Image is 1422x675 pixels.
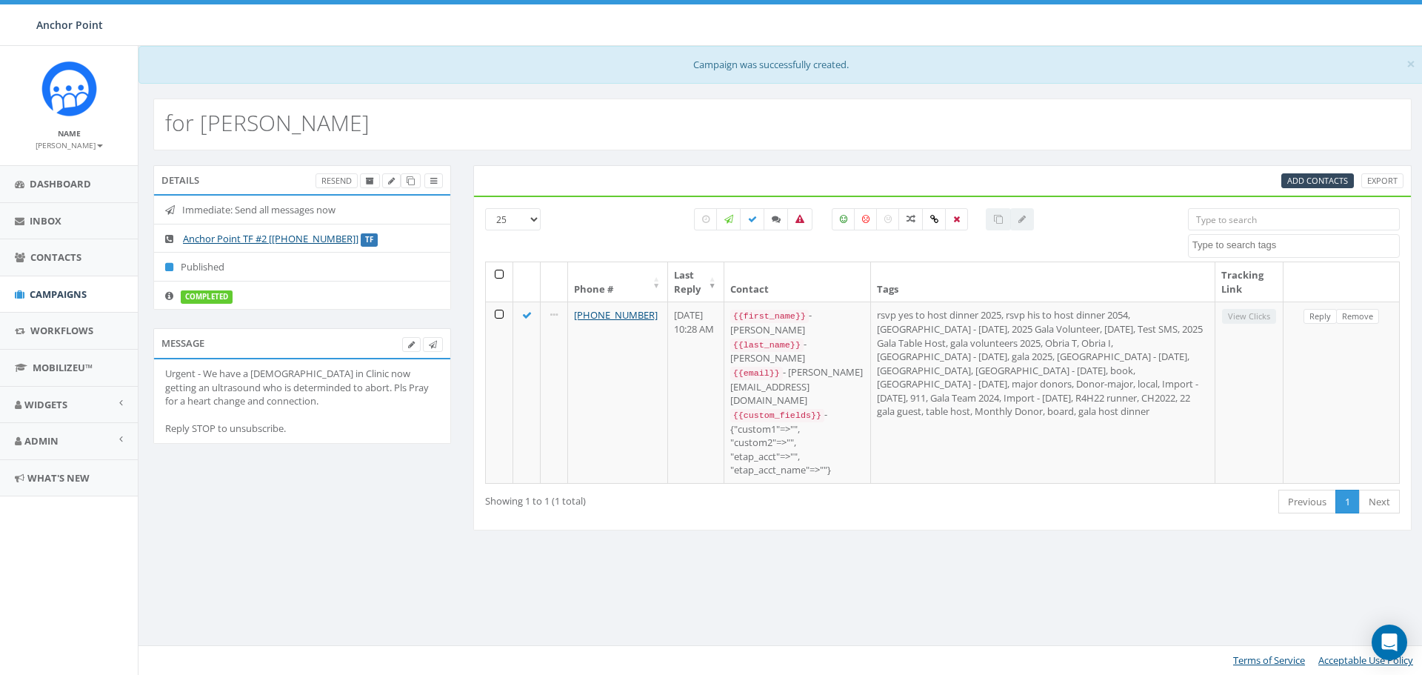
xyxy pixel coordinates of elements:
[41,61,97,116] img: Rally_platform_Icon_1.png
[730,337,864,365] div: - [PERSON_NAME]
[694,208,718,230] label: Pending
[1303,309,1337,325] a: Reply
[730,365,864,408] div: - [PERSON_NAME][EMAIL_ADDRESS][DOMAIN_NAME]
[36,18,103,32] span: Anchor Point
[30,250,81,264] span: Contacts
[1281,173,1354,189] a: Add Contacts
[854,208,878,230] label: Negative
[429,339,437,350] span: Send Test Message
[730,367,783,380] code: {{email}}
[407,175,415,186] span: Clone Campaign
[366,175,374,186] span: Archive Campaign
[1335,490,1360,514] a: 1
[181,290,233,304] label: completed
[36,140,103,150] small: [PERSON_NAME]
[27,471,90,485] span: What's New
[30,214,61,227] span: Inbox
[832,208,855,230] label: Positive
[316,173,358,189] a: Resend
[165,205,182,215] i: Immediate: Send all messages now
[1278,490,1336,514] a: Previous
[668,262,724,302] th: Last Reply: activate to sort column ascending
[154,196,450,225] li: Immediate: Send all messages now
[871,302,1216,482] td: rsvp yes to host dinner 2025, rsvp his to host dinner 2054, [GEOGRAPHIC_DATA] - [DATE], 2025 Gala...
[30,324,93,337] span: Workflows
[388,175,395,186] span: Edit Campaign Title
[165,367,439,436] div: Urgent - We have a [DEMOGRAPHIC_DATA] in Clinic now getting an ultrasound who is determinded to a...
[408,339,415,350] span: Edit Campaign Body
[764,208,789,230] label: Replied
[30,287,87,301] span: Campaigns
[485,488,853,508] div: Showing 1 to 1 (1 total)
[153,328,451,358] div: Message
[1188,208,1400,230] input: Type to search
[922,208,947,230] label: Link Clicked
[1233,654,1305,667] a: Terms of Service
[153,165,451,195] div: Details
[1361,173,1403,189] a: Export
[165,110,370,135] h2: for [PERSON_NAME]
[668,302,724,482] td: [DATE] 10:28 AM
[787,208,812,230] label: Bounced
[183,232,358,245] a: Anchor Point TF #2 [[PHONE_NUMBER]]
[730,310,809,323] code: {{first_name}}
[730,308,864,336] div: - [PERSON_NAME]
[898,208,924,230] label: Mixed
[36,138,103,151] a: [PERSON_NAME]
[730,408,864,477] div: - {"custom1"=>"", "custom2"=>"", "etap_acct"=>"", "etap_acct_name"=>""}
[730,339,804,352] code: {{last_name}}
[1215,262,1284,302] th: Tracking Link
[361,233,378,247] label: TF
[58,128,81,139] small: Name
[871,262,1216,302] th: Tags
[945,208,968,230] label: Removed
[24,434,59,448] span: Admin
[1287,175,1348,186] span: CSV files only
[716,208,741,230] label: Sending
[1336,309,1379,325] a: Remove
[430,175,437,186] span: View Campaign Delivery Statistics
[568,262,668,302] th: Phone #: activate to sort column ascending
[740,208,765,230] label: Delivered
[1192,239,1399,252] textarea: Search
[1406,53,1415,74] span: ×
[730,409,824,422] code: {{custom_fields}}
[24,398,67,411] span: Widgets
[33,361,93,374] span: MobilizeU™
[574,308,658,322] a: [PHONE_NUMBER]
[1287,175,1348,186] span: Add Contacts
[1406,56,1415,72] button: Close
[1359,490,1400,514] a: Next
[724,262,871,302] th: Contact
[30,177,91,190] span: Dashboard
[1318,654,1413,667] a: Acceptable Use Policy
[876,208,900,230] label: Neutral
[165,262,181,272] i: Published
[154,252,450,282] li: Published
[1372,625,1407,660] div: Open Intercom Messenger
